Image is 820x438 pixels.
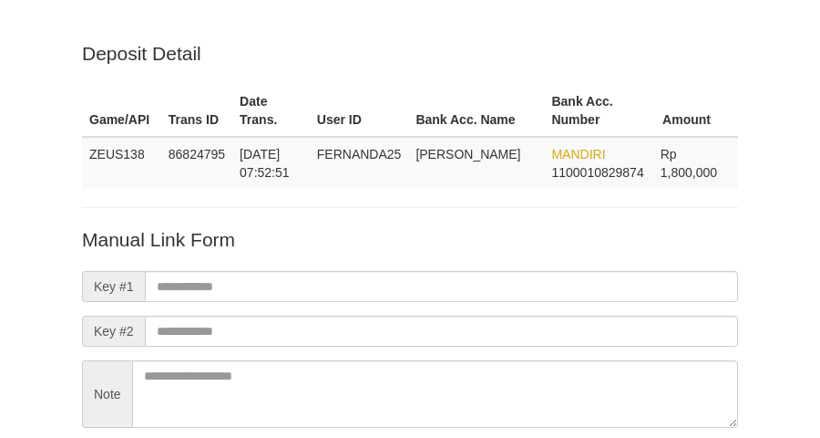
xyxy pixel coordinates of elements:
[82,316,145,347] span: Key #2
[240,147,290,180] span: [DATE] 07:52:51
[232,85,310,137] th: Date Trans.
[161,137,232,189] td: 86824795
[82,271,145,302] span: Key #1
[653,85,738,137] th: Amount
[551,165,643,180] span: Copy 1100010829874 to clipboard
[310,85,409,137] th: User ID
[82,85,161,137] th: Game/API
[161,85,232,137] th: Trans ID
[82,226,738,253] p: Manual Link Form
[661,147,717,180] span: Rp 1,800,000
[408,85,544,137] th: Bank Acc. Name
[415,147,520,162] span: [PERSON_NAME]
[82,40,738,67] p: Deposit Detail
[551,147,605,162] span: MANDIRI
[82,360,132,428] span: Note
[317,147,402,162] span: FERNANDA25
[544,85,652,137] th: Bank Acc. Number
[82,137,161,189] td: ZEUS138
